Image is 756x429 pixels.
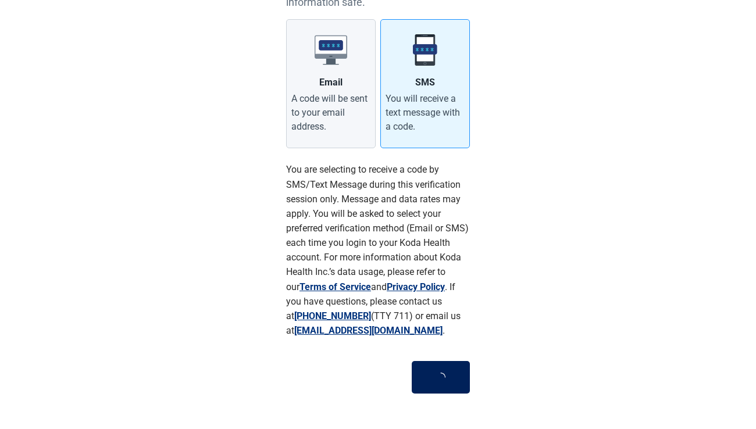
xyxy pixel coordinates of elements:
span: loading [435,371,447,383]
div: A code will be sent to your email address. [291,92,370,134]
p: You are selecting to receive a code by SMS/Text Message during this verification session only. Me... [286,162,470,338]
div: SMS [415,76,435,90]
a: Privacy Policy [387,281,445,292]
div: You will receive a text message with a code. [386,92,465,134]
a: [PHONE_NUMBER] [294,310,371,321]
a: Terms of Service [299,281,371,292]
div: Email [319,76,343,90]
a: [EMAIL_ADDRESS][DOMAIN_NAME] [294,325,443,336]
